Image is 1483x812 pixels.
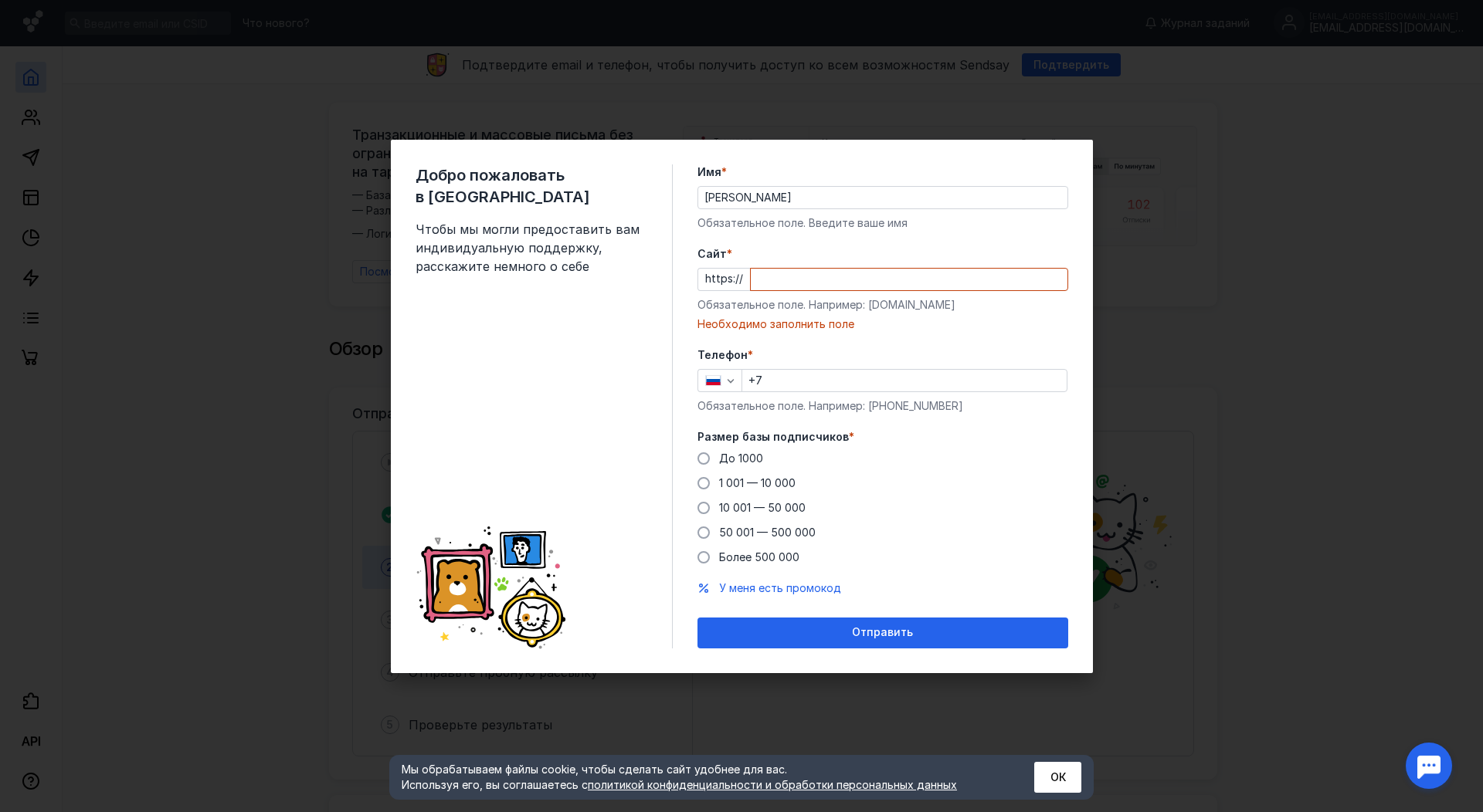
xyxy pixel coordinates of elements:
span: Имя [697,164,721,180]
span: У меня есть промокод [719,581,841,594]
div: Необходимо заполнить поле [697,316,1068,332]
button: ОК [1034,762,1081,793]
a: политикой конфиденциальности и обработки персональных данных [588,778,957,791]
div: Обязательное поле. Например: [PHONE_NUMBER] [697,398,1068,414]
span: 50 001 — 500 000 [719,526,816,539]
button: Отправить [697,617,1068,648]
div: Обязательное поле. Например: [DOMAIN_NAME] [697,297,1068,313]
span: Cайт [697,246,727,262]
div: Обязательное поле. Введите ваше имя [697,215,1068,231]
span: 10 001 — 50 000 [719,501,806,514]
div: Мы обрабатываем файлы cookie, чтобы сделать сайт удобнее для вас. Используя его, вы соглашаетесь c [402,762,996,793]
span: 1 001 — 10 000 [719,476,796,489]
span: Размер базы подписчиков [697,429,849,445]
button: У меня есть промокод [719,580,841,596]
span: Отправить [852,626,913,639]
span: Добро пожаловать в [GEOGRAPHIC_DATA] [416,164,647,208]
span: Чтобы мы могли предоставить вам индивидуальную поддержку, расскажите немного о себе [416,220,647,276]
span: Более 500 000 [719,550,799,563]
span: Телефон [697,347,748,363]
span: До 1000 [719,452,763,465]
